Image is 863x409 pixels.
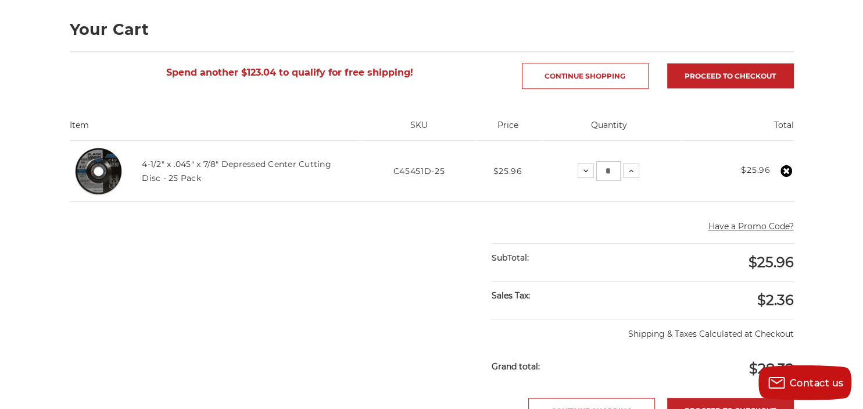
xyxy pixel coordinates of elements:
[522,63,649,89] a: Continue Shopping
[596,161,621,181] input: 4-1/2" x .045" x 7/8" Depressed Center Cutting Disc - 25 Pack Quantity:
[667,63,794,88] a: Proceed to checkout
[393,166,445,176] span: C45451D-25
[70,119,363,140] th: Item
[70,22,794,37] h1: Your Cart
[708,220,794,233] button: Have a Promo Code?
[493,166,522,176] span: $25.96
[492,319,793,340] p: Shipping & Taxes Calculated at Checkout
[679,119,794,140] th: Total
[362,119,475,140] th: SKU
[540,119,679,140] th: Quantity
[749,360,794,377] span: $28.32
[142,159,331,183] a: 4-1/2" x .045" x 7/8" Depressed Center Cutting Disc - 25 Pack
[492,290,530,301] strong: Sales Tax:
[741,165,770,175] strong: $25.96
[70,142,128,200] img: 4-1/2" x 3/64" x 7/8" Depressed Center Type 27 Cut Off Wheel
[492,361,540,372] strong: Grand total:
[749,254,794,271] span: $25.96
[757,291,794,308] span: $2.36
[166,67,413,78] span: Spend another $123.04 to qualify for free shipping!
[758,365,851,400] button: Contact us
[492,244,643,272] div: SubTotal:
[476,119,540,140] th: Price
[790,378,844,389] span: Contact us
